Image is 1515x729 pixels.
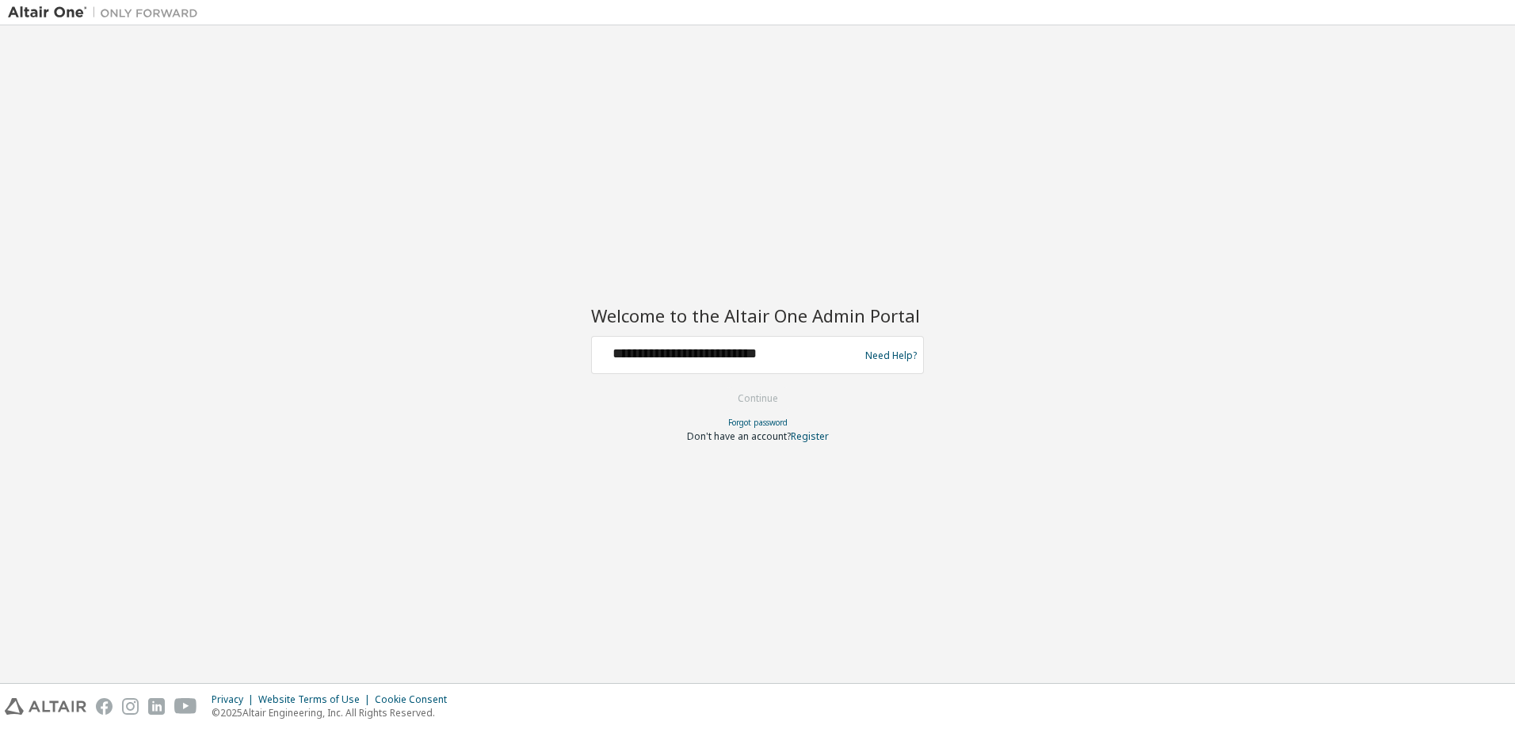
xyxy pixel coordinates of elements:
[258,693,375,706] div: Website Terms of Use
[5,698,86,715] img: altair_logo.svg
[791,429,829,443] a: Register
[687,429,791,443] span: Don't have an account?
[212,693,258,706] div: Privacy
[122,698,139,715] img: instagram.svg
[591,304,924,326] h2: Welcome to the Altair One Admin Portal
[865,355,917,356] a: Need Help?
[728,417,788,428] a: Forgot password
[8,5,206,21] img: Altair One
[212,706,456,719] p: © 2025 Altair Engineering, Inc. All Rights Reserved.
[148,698,165,715] img: linkedin.svg
[375,693,456,706] div: Cookie Consent
[174,698,197,715] img: youtube.svg
[96,698,113,715] img: facebook.svg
